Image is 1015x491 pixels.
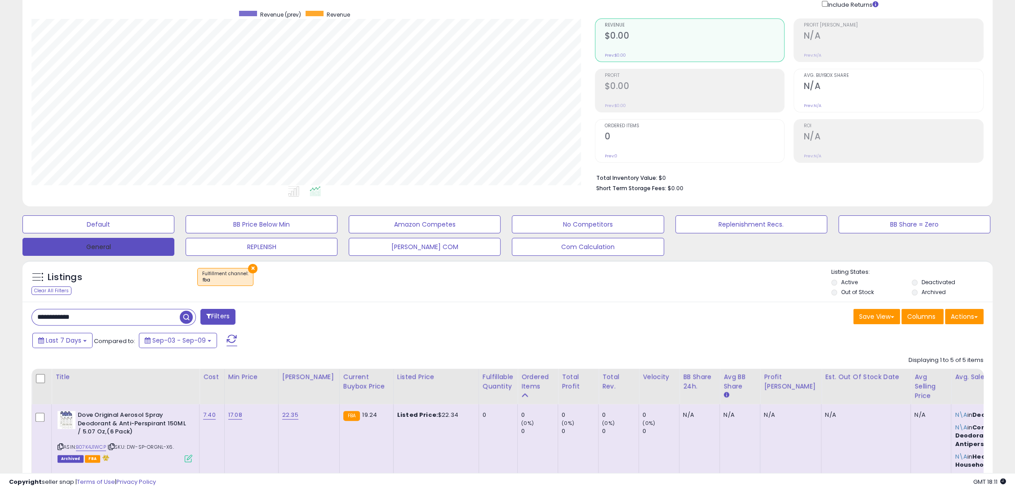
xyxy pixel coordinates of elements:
[228,411,242,420] a: 17.08
[397,411,438,419] b: Listed Price:
[343,372,390,391] div: Current Buybox Price
[605,103,626,108] small: Prev: $0.00
[521,372,554,391] div: Ordered Items
[973,478,1006,486] span: 2025-09-17 18:11 GMT
[282,411,298,420] a: 22.35
[562,427,598,435] div: 0
[521,420,534,427] small: (0%)
[521,411,558,419] div: 0
[838,215,990,233] button: BB Share = Zero
[9,478,156,487] div: seller snap | |
[22,215,174,233] button: Default
[327,11,350,18] span: Revenue
[825,411,904,419] p: N/A
[483,372,514,391] div: Fulfillable Quantity
[914,411,944,419] div: N/A
[803,81,983,93] h2: N/A
[562,411,598,419] div: 0
[922,278,955,286] label: Deactivated
[260,11,301,18] span: Revenue (prev)
[248,264,257,273] button: ×
[9,478,42,486] strong: Copyright
[203,411,216,420] a: 7.40
[605,131,785,143] h2: 0
[186,238,337,256] button: REPLENISH
[31,286,71,295] div: Clear All Filters
[76,443,106,451] a: B07K4J1WCP
[202,277,248,283] div: fba
[512,238,664,256] button: Com Calculation
[55,372,195,382] div: Title
[803,31,983,43] h2: N/A
[77,478,115,486] a: Terms of Use
[683,411,713,419] div: N/A
[764,372,817,391] div: Profit [PERSON_NAME]
[841,278,858,286] label: Active
[48,271,82,284] h5: Listings
[922,288,946,296] label: Archived
[643,427,679,435] div: 0
[909,356,984,365] div: Displaying 1 to 5 of 5 items
[94,337,135,345] span: Compared to:
[907,312,935,321] span: Columns
[831,268,993,277] p: Listing States:
[605,23,785,28] span: Revenue
[853,309,900,324] button: Save View
[803,103,821,108] small: Prev: N/A
[643,420,655,427] small: (0%)
[825,372,907,382] div: Est. Out Of Stock Date
[107,443,174,451] span: | SKU: DW-SP-ORGNL-X6.
[596,172,977,183] li: $0
[914,372,947,401] div: Avg Selling Price
[32,333,93,348] button: Last 7 Days
[803,124,983,129] span: ROI
[803,131,983,143] h2: N/A
[605,53,626,58] small: Prev: $0.00
[605,31,785,43] h2: $0.00
[596,174,657,182] b: Total Inventory Value:
[643,372,675,382] div: Velocity
[764,411,814,419] div: N/A
[100,455,110,461] i: hazardous material
[202,270,248,284] span: Fulfillment channel :
[602,427,638,435] div: 0
[78,411,187,438] b: Dove Original Aerosol Spray Deodorant & Anti-Perspirant 150ML / 5.07 Oz,(6 Pack)
[152,336,206,345] span: Sep-03 - Sep-09
[901,309,944,324] button: Columns
[803,23,983,28] span: Profit [PERSON_NAME]
[972,411,1012,419] span: Deodorants
[362,411,377,419] span: 19.24
[803,153,821,159] small: Prev: N/A
[683,372,716,391] div: BB Share 24h.
[512,215,664,233] button: No Competitors
[602,420,615,427] small: (0%)
[397,411,472,419] div: $22.34
[605,81,785,93] h2: $0.00
[643,411,679,419] div: 0
[483,411,510,419] div: 0
[605,153,617,159] small: Prev: 0
[58,411,192,461] div: ASIN:
[521,427,558,435] div: 0
[349,238,501,256] button: [PERSON_NAME] COM
[46,336,81,345] span: Last 7 Days
[723,391,729,399] small: Avg BB Share.
[955,423,967,432] span: N\A
[955,452,1001,469] span: Health & Household
[841,288,874,296] label: Out of Stock
[602,372,635,391] div: Total Rev.
[203,372,221,382] div: Cost
[343,411,360,421] small: FBA
[675,215,827,233] button: Replenishment Recs.
[955,411,967,419] span: N\A
[945,309,984,324] button: Actions
[596,184,666,192] b: Short Term Storage Fees:
[397,372,475,382] div: Listed Price
[723,372,756,391] div: Avg BB Share
[58,411,75,429] img: 41Bhnexy8IL._SL40_.jpg
[605,73,785,78] span: Profit
[955,452,967,461] span: N\A
[349,215,501,233] button: Amazon Competes
[602,411,638,419] div: 0
[186,215,337,233] button: BB Price Below Min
